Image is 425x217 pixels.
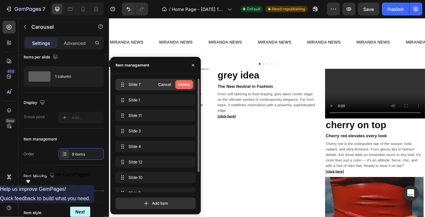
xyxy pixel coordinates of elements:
[2,118,24,123] a: [click here]
[266,151,387,185] p: Cherry red is the undisputed star of the season: bold, radiant, and ultra-feminine. From glossy l...
[134,81,202,87] strong: The New Neutral in Fashion
[364,6,374,12] span: Save
[128,82,154,88] span: Slide 7
[109,18,425,217] iframe: Design area
[134,63,255,78] p: ⁠⁠⁠⁠⁠⁠⁠
[403,185,419,201] div: Open Intercom Messenger
[272,6,305,12] span: Need republishing
[128,175,180,181] span: Slide 10
[2,64,76,77] a: melted butter
[133,79,256,89] div: Rich Text Editor. Editing area: main
[24,172,91,185] button: Show survey - Help us improve GemPages!
[358,3,379,15] button: Save
[382,3,409,15] button: Publish
[134,118,156,123] a: [click here]
[189,55,191,57] button: Dot
[24,53,59,62] div: Items per slide
[152,201,168,206] span: Add item
[42,5,45,13] p: 7
[266,140,387,150] p: Cherry red elevates every look
[24,114,45,120] div: Sneak peek
[202,55,204,57] button: Dot
[64,40,86,46] p: Advanced
[24,98,46,107] div: Display
[122,3,148,15] div: Undo/Redo
[365,25,406,35] p: MIRANDA NEWS
[266,186,289,191] a: [click here]
[24,171,56,180] div: Item spacing
[266,62,388,123] video: Video
[8,53,27,59] div: Carousel
[244,25,285,35] p: MIRANDA NEWS
[193,55,195,57] button: Dot
[78,55,80,57] button: Dot
[6,69,16,74] div: 450
[69,55,71,57] button: Dot
[32,40,50,46] p: Settings
[2,90,122,117] p: Buttery tones, soft volumes, and fabrics that melt on the skin: the trend brings a sensual, relax...
[133,62,256,79] h2: Rich Text Editor. Editing area: main
[128,113,180,119] span: Slide 11
[31,23,86,31] p: Carousel
[65,55,67,57] button: Dot
[128,97,180,103] span: Slide 1
[72,151,102,157] div: 9 items
[198,55,200,57] button: Dot
[24,136,57,142] div: Item management
[2,79,122,89] p: The It-Color of the Moment
[133,89,256,125] div: Rich Text Editor. Editing area: main
[56,55,58,57] button: Dot
[128,159,180,165] span: Slide 12
[266,125,341,138] a: cherry on top
[3,3,48,15] button: 7
[24,172,91,177] span: Help us improve GemPages!
[134,64,185,77] a: grey idea
[183,25,224,35] p: MIRANDA NEWS
[158,82,171,88] div: Cancel
[5,118,16,123] div: Beta
[24,151,34,157] div: Order
[115,62,149,68] div: Item management
[184,55,186,57] button: Dot
[387,6,404,13] div: Publish
[55,69,94,84] div: 1 column
[175,80,193,89] button: Delete
[169,6,170,13] span: /
[134,90,255,117] p: From soft tailoring to fluid draping, grey takes center stage as the ultimate symbol of contempor...
[128,190,180,196] span: Slide 5
[178,82,190,88] div: Delete
[128,128,180,134] span: Slide 3
[74,55,76,57] button: Dot
[19,98,46,103] i: Melted Butter
[155,80,174,89] button: Cancel
[60,55,62,57] button: Dot
[304,25,345,35] p: MIRANDA NEWS
[128,144,180,150] span: Slide 4
[172,6,225,13] span: Home Page - [DATE] 15:47:56
[122,25,163,35] p: MIRANDA NEWS
[247,6,260,12] span: Default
